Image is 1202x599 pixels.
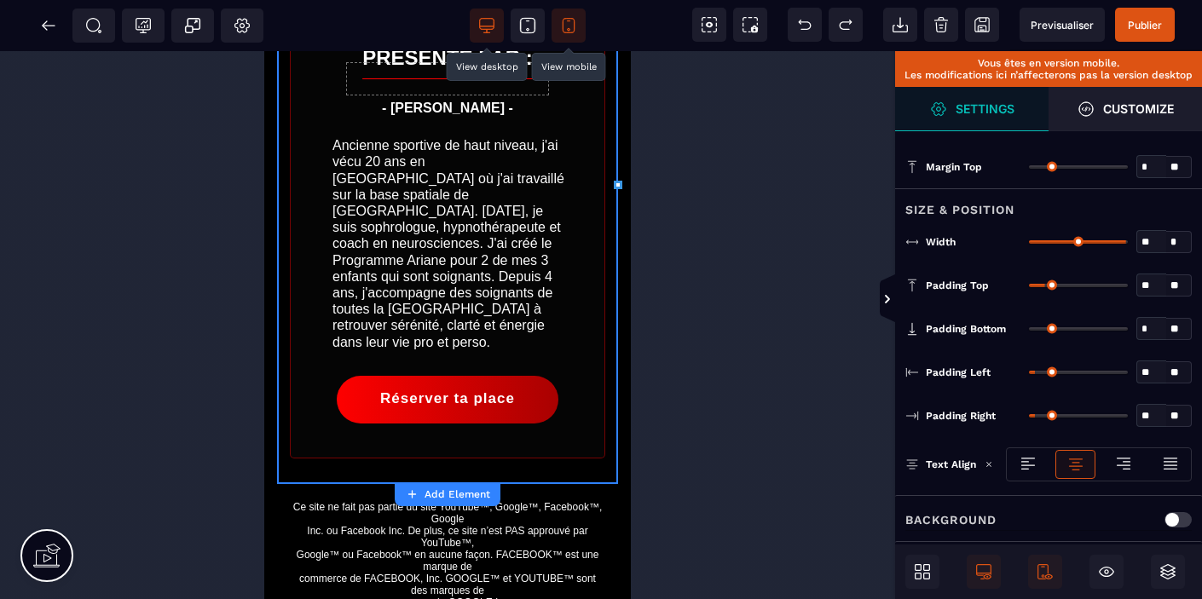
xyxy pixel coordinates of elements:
span: Open Blocks [905,555,939,589]
span: View components [692,8,726,42]
span: Padding Bottom [926,322,1006,336]
img: loading [985,460,993,469]
span: Settings [895,87,1049,131]
span: Margin Top [926,160,982,174]
span: Open Style Manager [1049,87,1202,131]
p: Vous êtes en version mobile. [904,57,1193,69]
span: Screenshot [733,8,767,42]
span: Preview [1020,8,1105,42]
p: Background [905,510,997,530]
span: Tracking [135,17,152,34]
text: Ancienne sportive de haut niveau, j'ai vécu 20 ans en [GEOGRAPHIC_DATA] où j'ai travaillé sur la ... [61,86,306,299]
span: Padding Right [926,409,996,423]
p: Les modifications ici n’affecterons pas la version desktop [904,69,1193,81]
b: - [PERSON_NAME] - [118,49,249,64]
strong: Customize [1103,102,1174,115]
span: Desktop Only [967,555,1001,589]
button: Add Element [395,482,500,506]
strong: Add Element [425,488,490,500]
button: Réserver ta place [72,325,293,372]
span: Previsualiser [1031,19,1094,32]
span: Publier [1128,19,1162,32]
span: Setting Body [234,17,251,34]
span: Hide/Show Block [1089,555,1124,589]
strong: Settings [956,102,1014,115]
p: Text Align [905,456,976,473]
span: Padding Top [926,279,989,292]
span: Width [926,235,956,249]
span: Padding Left [926,366,991,379]
text: Ce site ne fait pas partie du site YouTube™, Google™, Facebook™, Google Inc. ou Facebook Inc. De ... [26,446,341,585]
span: Popup [184,17,201,34]
span: Mobile Only [1028,555,1062,589]
span: SEO [85,17,102,34]
div: Size & Position [895,188,1202,220]
span: Open Layers [1151,555,1185,589]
